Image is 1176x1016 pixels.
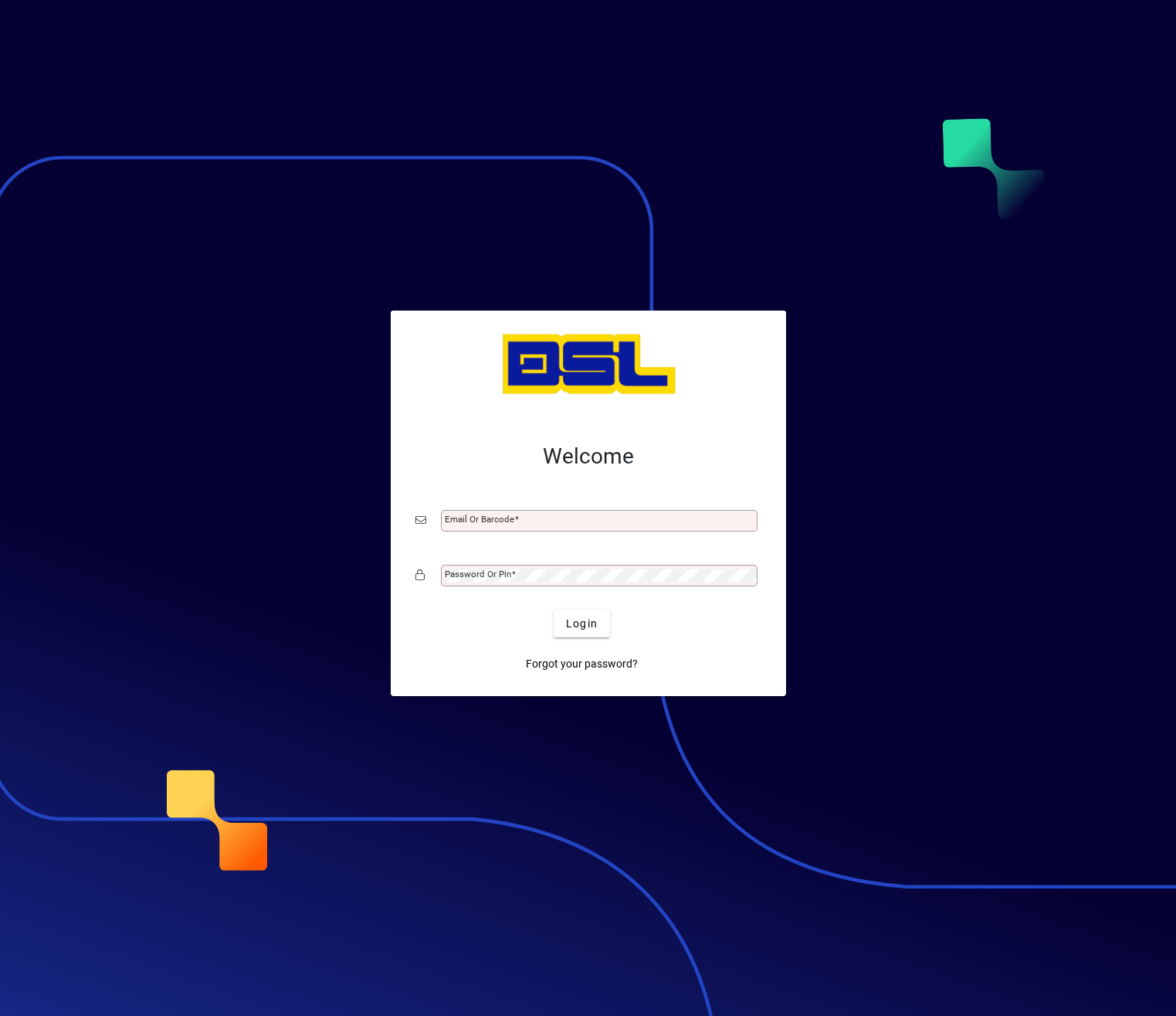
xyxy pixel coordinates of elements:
a: Forgot your password? [520,650,644,678]
span: Login [566,616,598,632]
mat-label: Email or Barcode [445,514,514,525]
h2: Welcome [415,443,761,470]
mat-label: Password or Pin [445,569,511,579]
span: Forgot your password? [526,656,638,672]
button: Login [554,610,610,637]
